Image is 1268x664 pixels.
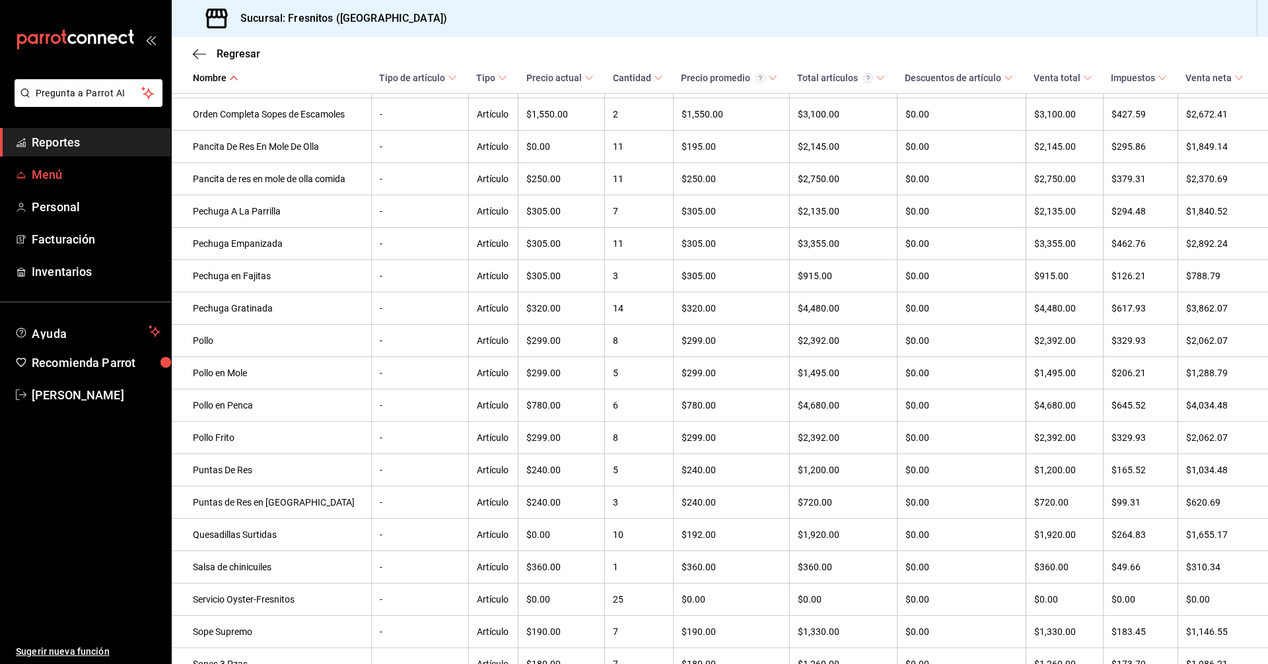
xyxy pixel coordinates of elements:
span: Tipo [476,73,507,83]
td: Artículo [468,357,518,389]
td: $2,892.24 [1178,228,1268,260]
button: Regresar [193,48,260,60]
td: $192.00 [673,519,789,551]
td: - [371,228,468,260]
td: - [371,98,468,131]
td: - [371,325,468,357]
button: Pregunta a Parrot AI [15,79,162,107]
td: - [371,357,468,389]
td: $1,840.52 [1178,195,1268,228]
td: $305.00 [673,228,789,260]
td: $0.00 [673,583,789,616]
td: $360.00 [518,551,605,583]
td: $645.52 [1103,389,1178,422]
td: $320.00 [518,292,605,325]
td: - [371,616,468,648]
span: Menú [32,166,160,183]
td: $3,355.00 [789,228,897,260]
td: Pechuga en Fajitas [172,260,371,292]
td: $2,145.00 [789,131,897,163]
td: $2,750.00 [789,163,897,195]
td: $1,655.17 [1178,519,1268,551]
td: Puntas de Res en [GEOGRAPHIC_DATA] [172,486,371,519]
td: $2,392.00 [1026,325,1103,357]
td: $329.93 [1103,422,1178,454]
td: $0.00 [897,131,1026,163]
td: 7 [605,195,674,228]
td: $165.52 [1103,454,1178,486]
td: Servicio Oyster-Fresnitos [172,583,371,616]
td: 5 [605,357,674,389]
td: Salsa de chinicuiles [172,551,371,583]
td: $3,862.07 [1178,292,1268,325]
td: $264.83 [1103,519,1178,551]
td: $240.00 [673,486,789,519]
span: Venta total [1034,73,1092,83]
td: $2,370.69 [1178,163,1268,195]
td: $305.00 [673,260,789,292]
td: $4,034.48 [1178,389,1268,422]
td: $310.34 [1178,551,1268,583]
td: $780.00 [518,389,605,422]
td: $1,920.00 [789,519,897,551]
td: 3 [605,260,674,292]
span: Ayuda [32,323,143,339]
td: $0.00 [897,357,1026,389]
td: - [371,292,468,325]
span: Descuentos de artículo [905,73,1013,83]
td: $2,392.00 [789,325,897,357]
td: - [371,422,468,454]
td: $126.21 [1103,260,1178,292]
td: $1,920.00 [1026,519,1103,551]
td: $294.48 [1103,195,1178,228]
div: Venta neta [1185,73,1232,83]
span: Cantidad [613,73,663,83]
div: Impuestos [1111,73,1155,83]
td: - [371,163,468,195]
td: 10 [605,519,674,551]
td: $3,355.00 [1026,228,1103,260]
td: - [371,260,468,292]
td: Artículo [468,583,518,616]
td: Artículo [468,519,518,551]
td: $2,135.00 [789,195,897,228]
td: Quesadillas Surtidas [172,519,371,551]
td: $295.86 [1103,131,1178,163]
td: 2 [605,98,674,131]
td: $2,062.07 [1178,325,1268,357]
td: $99.31 [1103,486,1178,519]
div: Tipo de artículo [379,73,445,83]
span: Impuestos [1111,73,1167,83]
div: Nombre [193,73,227,83]
td: $0.00 [897,616,1026,648]
td: Artículo [468,260,518,292]
td: Artículo [468,551,518,583]
td: $0.00 [1026,583,1103,616]
td: Artículo [468,454,518,486]
td: - [371,486,468,519]
td: $3,100.00 [1026,98,1103,131]
td: Artículo [468,195,518,228]
td: $617.93 [1103,292,1178,325]
td: Orden Completa Sopes de Escamoles [172,98,371,131]
td: $0.00 [518,131,605,163]
div: Tipo [476,73,495,83]
span: Regresar [217,48,260,60]
td: - [371,454,468,486]
td: Pechuga Gratinada [172,292,371,325]
td: $360.00 [673,551,789,583]
td: Artículo [468,616,518,648]
td: $320.00 [673,292,789,325]
td: 6 [605,389,674,422]
td: $780.00 [673,389,789,422]
span: Reportes [32,133,160,151]
td: $0.00 [1178,583,1268,616]
td: Pancita de res en mole de olla comida [172,163,371,195]
div: Cantidad [613,73,651,83]
td: $0.00 [789,583,897,616]
td: $1,330.00 [789,616,897,648]
td: Sope Supremo [172,616,371,648]
td: $49.66 [1103,551,1178,583]
td: $4,680.00 [789,389,897,422]
td: Pollo [172,325,371,357]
